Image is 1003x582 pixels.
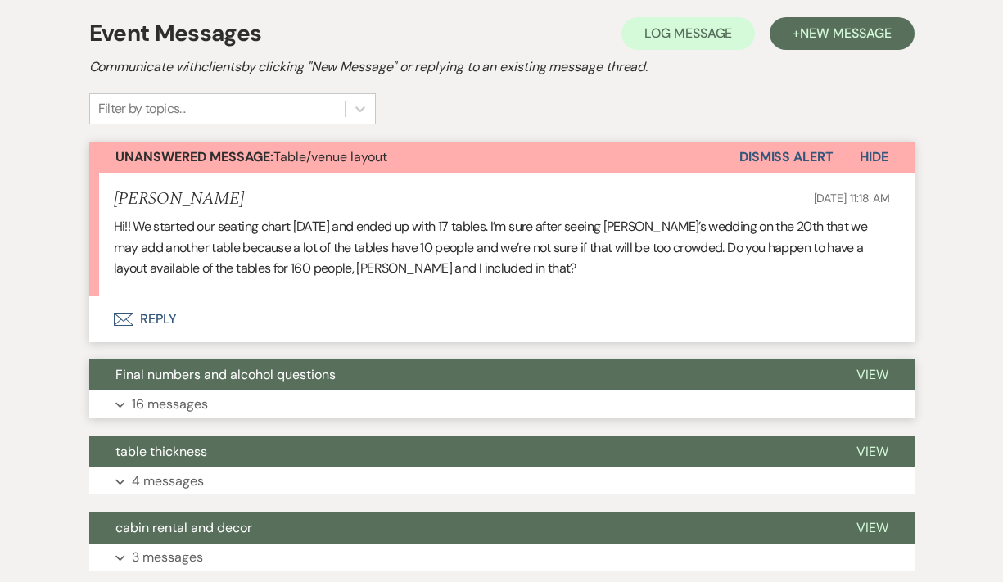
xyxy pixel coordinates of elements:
h1: Event Messages [89,16,262,51]
span: New Message [800,25,891,42]
button: View [830,359,915,390]
button: Log Message [621,17,755,50]
span: View [856,366,888,383]
p: 3 messages [132,547,203,568]
span: Table/venue layout [115,148,387,165]
span: View [856,519,888,536]
button: 4 messages [89,467,915,495]
span: Log Message [644,25,732,42]
button: Final numbers and alcohol questions [89,359,830,390]
button: 16 messages [89,390,915,418]
h2: Communicate with clients by clicking "New Message" or replying to an existing message thread. [89,57,915,77]
p: 4 messages [132,471,204,492]
span: Final numbers and alcohol questions [115,366,336,383]
button: +New Message [770,17,914,50]
p: Hi!! We started our seating chart [DATE] and ended up with 17 tables. I’m sure after seeing [PERS... [114,216,890,279]
p: 16 messages [132,394,208,415]
span: cabin rental and decor [115,519,252,536]
span: View [856,443,888,460]
button: Reply [89,296,915,342]
span: [DATE] 11:18 AM [814,191,890,205]
button: cabin rental and decor [89,512,830,544]
button: 3 messages [89,544,915,571]
button: table thickness [89,436,830,467]
span: Hide [860,148,888,165]
strong: Unanswered Message: [115,148,273,165]
h5: [PERSON_NAME] [114,189,244,210]
div: Filter by topics... [98,99,186,119]
button: Unanswered Message:Table/venue layout [89,142,739,173]
button: Hide [834,142,915,173]
button: View [830,436,915,467]
span: table thickness [115,443,207,460]
button: Dismiss Alert [739,142,834,173]
button: View [830,512,915,544]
